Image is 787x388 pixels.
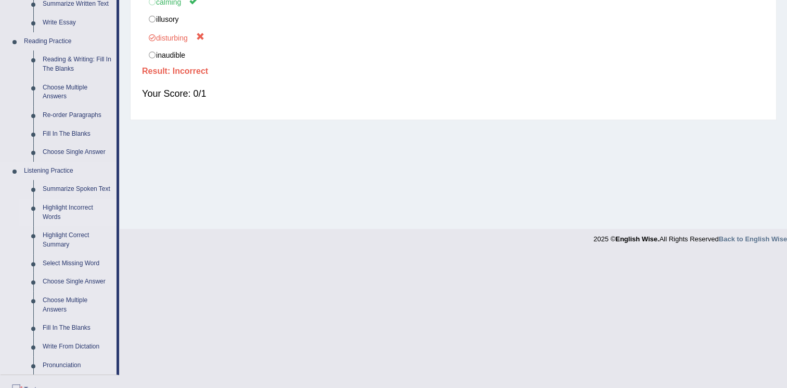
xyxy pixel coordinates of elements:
[38,338,117,356] a: Write From Dictation
[38,226,117,254] a: Highlight Correct Summary
[142,46,765,64] label: inaudible
[19,32,117,51] a: Reading Practice
[142,28,765,47] label: disturbing
[38,356,117,375] a: Pronunciation
[615,235,659,243] strong: English Wise.
[38,14,117,32] a: Write Essay
[38,180,117,199] a: Summarize Spoken Text
[38,50,117,78] a: Reading & Writing: Fill In The Blanks
[38,106,117,125] a: Re-order Paragraphs
[38,291,117,319] a: Choose Multiple Answers
[38,319,117,338] a: Fill In The Blanks
[38,125,117,144] a: Fill In The Blanks
[38,143,117,162] a: Choose Single Answer
[38,199,117,226] a: Highlight Incorrect Words
[142,10,765,28] label: illusory
[38,273,117,291] a: Choose Single Answer
[594,229,787,244] div: 2025 © All Rights Reserved
[38,254,117,273] a: Select Missing Word
[142,81,765,106] div: Your Score: 0/1
[719,235,787,243] a: Back to English Wise
[19,162,117,180] a: Listening Practice
[38,79,117,106] a: Choose Multiple Answers
[142,67,765,76] h4: Result:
